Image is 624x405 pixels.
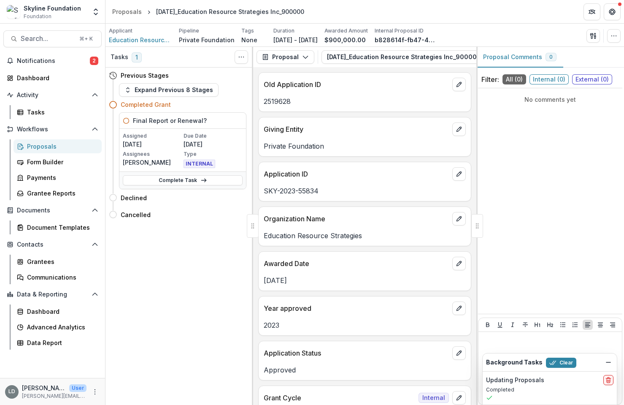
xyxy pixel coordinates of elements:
[321,50,507,64] button: [DATE]_Education Resource Strategies Inc_900000
[123,132,182,140] p: Assigned
[595,320,605,330] button: Align Center
[27,189,95,198] div: Grantee Reports
[532,320,543,330] button: Heading 1
[264,169,449,179] p: Application ID
[17,207,88,214] span: Documents
[24,4,81,13] div: Skyline Foundation
[3,122,102,136] button: Open Workflows
[27,158,95,166] div: Form Builder
[14,220,102,234] a: Document Templates
[375,27,424,35] p: Internal Proposal ID
[486,377,544,384] h2: Updating Proposals
[132,52,142,63] span: 1
[27,142,95,151] div: Proposals
[121,100,171,109] h4: Completed Grant
[24,13,51,20] span: Foundation
[3,204,102,217] button: Open Documents
[27,307,95,316] div: Dashboard
[184,150,243,158] p: Type
[3,30,102,47] button: Search...
[109,5,308,18] nav: breadcrumb
[264,96,466,106] p: 2519628
[264,231,466,241] p: Education Resource Strategies
[14,255,102,269] a: Grantees
[3,288,102,301] button: Open Data & Reporting
[549,54,553,60] span: 0
[257,50,314,64] button: Proposal
[14,270,102,284] a: Communications
[17,241,88,248] span: Contacts
[264,258,449,269] p: Awarded Date
[121,210,151,219] h4: Cancelled
[123,158,182,167] p: [PERSON_NAME]
[452,167,466,181] button: edit
[324,35,366,44] p: $900,000.00
[22,383,66,392] p: [PERSON_NAME]
[604,3,621,20] button: Get Help
[264,79,449,90] p: Old Application ID
[476,47,563,68] button: Proposal Comments
[17,291,88,298] span: Data & Reporting
[179,27,199,35] p: Pipeline
[508,320,518,330] button: Italicize
[264,303,449,313] p: Year approved
[3,238,102,251] button: Open Contacts
[14,186,102,200] a: Grantee Reports
[14,139,102,153] a: Proposals
[14,171,102,185] a: Payments
[3,71,102,85] a: Dashboard
[90,57,98,65] span: 2
[121,193,147,202] h4: Declined
[264,348,449,358] p: Application Status
[14,336,102,350] a: Data Report
[324,27,368,35] p: Awarded Amount
[419,393,449,403] span: Internal
[452,391,466,405] button: edit
[603,375,613,385] button: delete
[3,88,102,102] button: Open Activity
[483,320,493,330] button: Bold
[109,5,145,18] a: Proposals
[109,35,172,44] a: Education Resource Strategies Inc
[184,140,243,149] p: [DATE]
[375,35,438,44] p: b828614f-fb47-4420-bb76-8acf9066af40
[481,95,619,104] p: No comments yet
[241,35,257,44] p: None
[264,186,466,196] p: SKY-2023-55834
[495,320,505,330] button: Underline
[603,357,613,367] button: Dismiss
[570,320,580,330] button: Ordered List
[184,160,215,168] span: INTERNAL
[264,365,466,375] p: Approved
[481,74,499,84] p: Filter:
[545,320,555,330] button: Heading 2
[184,132,243,140] p: Due Date
[502,74,526,84] span: All ( 0 )
[529,74,569,84] span: Internal ( 0 )
[133,116,207,125] h5: Final Report or Renewal?
[112,7,142,16] div: Proposals
[17,126,88,133] span: Workflows
[452,78,466,91] button: edit
[111,54,128,61] h3: Tasks
[264,214,449,224] p: Organization Name
[273,27,294,35] p: Duration
[123,150,182,158] p: Assignees
[69,384,86,392] p: User
[452,212,466,226] button: edit
[546,358,576,368] button: Clear
[8,389,15,394] div: Lisa Dinh
[520,320,530,330] button: Strike
[264,320,466,330] p: 2023
[27,257,95,266] div: Grantees
[156,7,304,16] div: [DATE]_Education Resource Strategies Inc_900000
[3,54,102,68] button: Notifications2
[235,50,248,64] button: Toggle View Cancelled Tasks
[27,223,95,232] div: Document Templates
[14,304,102,318] a: Dashboard
[264,393,415,403] p: Grant Cycle
[90,3,102,20] button: Open entity switcher
[17,92,88,99] span: Activity
[21,35,74,43] span: Search...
